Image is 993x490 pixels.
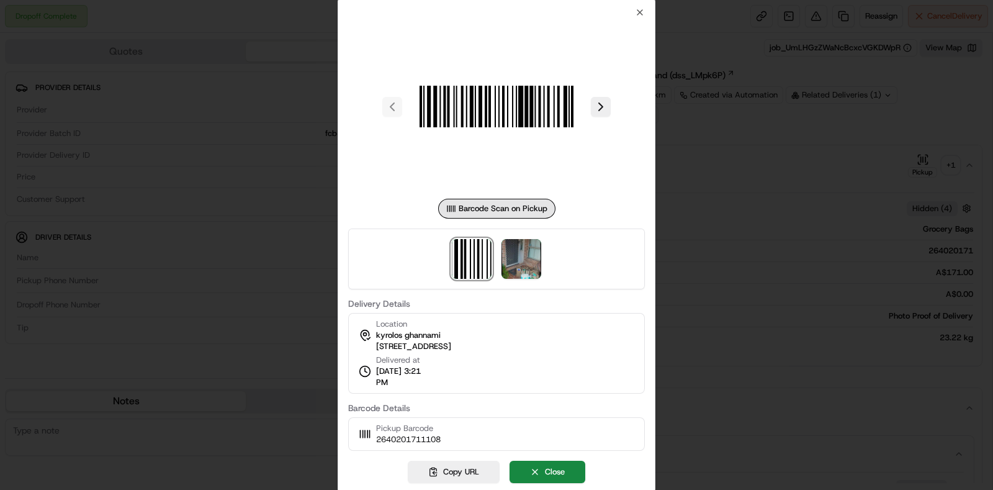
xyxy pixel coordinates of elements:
span: [STREET_ADDRESS] [376,341,451,352]
span: kyrolos ghannami [376,330,441,341]
div: Barcode Scan on Pickup [438,199,555,219]
button: Close [510,461,585,483]
span: Location [376,319,407,330]
span: Delivered at [376,355,433,366]
label: Delivery Details [348,299,645,308]
img: barcode_scan_on_pickup image [407,17,586,196]
span: Pickup Barcode [376,423,441,434]
img: photo_proof_of_delivery image [501,239,541,279]
label: Barcode Details [348,404,645,412]
span: 2640201711108 [376,434,441,445]
span: [DATE] 3:21 PM [376,366,433,388]
button: Copy URL [408,461,500,483]
img: barcode_scan_on_pickup image [452,239,492,279]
